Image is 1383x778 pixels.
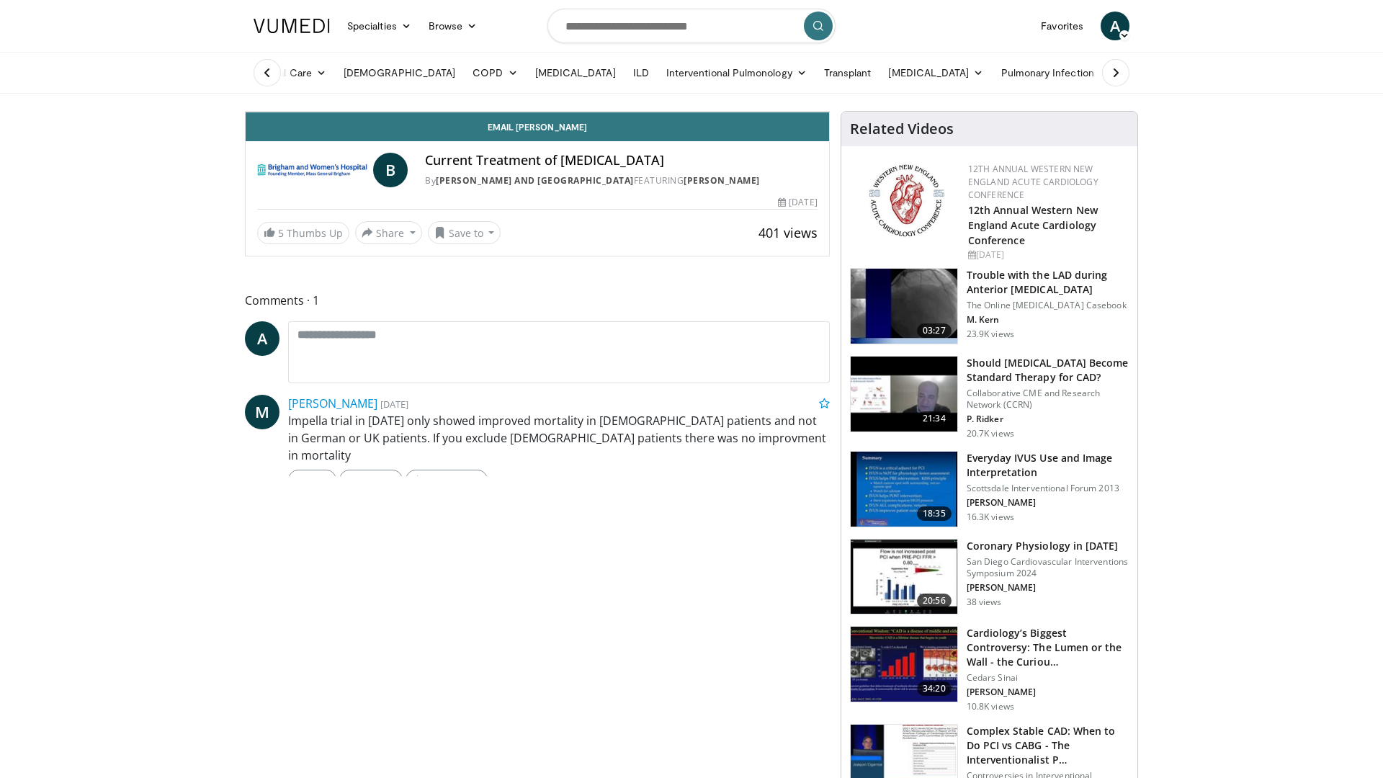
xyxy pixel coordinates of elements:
a: A [1101,12,1129,40]
a: Email [PERSON_NAME] [246,112,829,141]
a: [MEDICAL_DATA] [880,58,992,87]
h3: Trouble with the LAD during Anterior [MEDICAL_DATA] [967,268,1129,297]
a: Browse [420,12,486,40]
p: San Diego Cardiovascular Interventions Symposium 2024 [967,556,1129,579]
a: ILD [625,58,658,87]
img: d453240d-5894-4336-be61-abca2891f366.150x105_q85_crop-smart_upscale.jpg [851,627,957,702]
div: [DATE] [968,249,1126,261]
img: VuMedi Logo [254,19,330,33]
a: 12th Annual Western New England Acute Cardiology Conference [968,203,1098,247]
a: [PERSON_NAME] [288,395,377,411]
h3: Everyday IVUS Use and Image Interpretation [967,451,1129,480]
a: Interventional Pulmonology [658,58,815,87]
a: A [245,321,279,356]
a: Message [339,470,403,490]
input: Search topics, interventions [547,9,836,43]
span: 34:20 [917,681,952,696]
img: Brigham and Women's Hospital [257,153,367,187]
span: 401 views [758,224,818,241]
img: d02e6d71-9921-427a-ab27-a615a15c5bda.150x105_q85_crop-smart_upscale.jpg [851,540,957,614]
h3: Complex Stable CAD: When to Do PCI vs CABG - The Interventionalist P… [967,724,1129,767]
span: 21:34 [917,411,952,426]
span: 5 [278,226,284,240]
h3: Should [MEDICAL_DATA] Become Standard Therapy for CAD? [967,356,1129,385]
span: 03:27 [917,323,952,338]
p: [PERSON_NAME] [967,582,1129,594]
a: [PERSON_NAME] and [GEOGRAPHIC_DATA] [436,174,634,187]
p: Cedars Sinai [967,672,1129,684]
p: [PERSON_NAME] [967,687,1129,698]
a: [PERSON_NAME] [684,174,760,187]
p: 38 views [967,596,1002,608]
p: Scottsdale Interventional Forum 2013 [967,483,1129,494]
p: P. Ridker [967,413,1129,425]
h4: Related Videos [850,120,954,138]
a: Reply [288,470,336,490]
div: [DATE] [778,196,817,209]
a: COPD [464,58,526,87]
a: Transplant [815,58,880,87]
a: M [245,395,279,429]
a: 18:35 Everyday IVUS Use and Image Interpretation Scottsdale Interventional Forum 2013 [PERSON_NAM... [850,451,1129,527]
a: [MEDICAL_DATA] [527,58,625,87]
a: B [373,153,408,187]
button: Share [355,221,422,244]
a: 34:20 Cardiology’s Biggest Controversy: The Lumen or the Wall - the Curiou… Cedars Sinai [PERSON_... [850,626,1129,712]
button: Save to [428,221,501,244]
a: Pulmonary Infection [993,58,1117,87]
a: 5 Thumbs Up [257,222,349,244]
a: 12th Annual Western New England Acute Cardiology Conference [968,163,1098,201]
a: [DEMOGRAPHIC_DATA] [335,58,464,87]
p: M. Kern [967,314,1129,326]
p: [PERSON_NAME] [967,497,1129,509]
span: 20:56 [917,594,952,608]
p: 20.7K views [967,428,1014,439]
p: 10.8K views [967,701,1014,712]
h3: Coronary Physiology in [DATE] [967,539,1129,553]
img: ABqa63mjaT9QMpl35hMDoxOmtxO3TYNt_2.150x105_q85_crop-smart_upscale.jpg [851,269,957,344]
h3: Cardiology’s Biggest Controversy: The Lumen or the Wall - the Curiou… [967,626,1129,669]
small: [DATE] [380,398,408,411]
span: Comments 1 [245,291,830,310]
img: 0954f259-7907-4053-a817-32a96463ecc8.png.150x105_q85_autocrop_double_scale_upscale_version-0.2.png [867,163,946,238]
a: Favorites [1032,12,1092,40]
div: By FEATURING [425,174,817,187]
span: 18:35 [917,506,952,521]
p: Collaborative CME and Research Network (CCRN) [967,388,1129,411]
img: dTBemQywLidgNXR34xMDoxOjA4MTsiGN.150x105_q85_crop-smart_upscale.jpg [851,452,957,527]
p: 16.3K views [967,511,1014,523]
a: 21:34 Should [MEDICAL_DATA] Become Standard Therapy for CAD? Collaborative CME and Research Netwo... [850,356,1129,439]
p: The Online [MEDICAL_DATA] Casebook [967,300,1129,311]
a: Thumbs Up [406,470,487,490]
img: eb63832d-2f75-457d-8c1a-bbdc90eb409c.150x105_q85_crop-smart_upscale.jpg [851,357,957,432]
a: Specialties [339,12,420,40]
p: Impella trial in [DATE] only showed improved mortality in [DEMOGRAPHIC_DATA] patients and not in ... [288,412,830,464]
p: 23.9K views [967,328,1014,340]
a: 03:27 Trouble with the LAD during Anterior [MEDICAL_DATA] The Online [MEDICAL_DATA] Casebook M. K... [850,268,1129,344]
h4: Current Treatment of [MEDICAL_DATA] [425,153,817,169]
a: 20:56 Coronary Physiology in [DATE] San Diego Cardiovascular Interventions Symposium 2024 [PERSON... [850,539,1129,615]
